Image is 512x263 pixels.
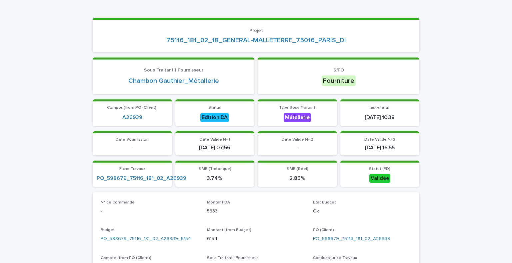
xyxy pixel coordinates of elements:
[179,145,251,151] p: [DATE] 07:56
[119,167,145,171] span: Fiche Travaux
[313,256,357,260] span: Conducteur de Travaux
[144,68,203,72] span: Sous Traitant | Fournisseur
[107,106,158,110] span: Compte (from PO (Client))
[333,68,344,72] span: S/FO
[286,167,308,171] span: %MB (Réel)
[97,175,186,182] a: PO_598679_75116_181_02_A26939
[322,75,356,86] div: Fourniture
[101,256,151,260] span: Compte (from PO (Client))
[198,167,231,171] span: %MB (Théorique)
[313,200,336,204] span: Etat Budget
[344,145,416,151] p: [DATE] 16:55
[313,235,390,242] a: PO_598679_75116_181_02_A26939
[370,106,390,110] span: last-statut
[282,138,313,142] span: Date Validé N+2
[284,113,311,122] div: Métallerie
[101,200,135,204] span: N° de Commande
[279,106,315,110] span: Type Sous Traitant
[207,256,258,260] span: Sous Traitant | Fournisseur
[97,145,168,151] p: -
[208,106,221,110] span: Status
[262,175,333,182] p: 2.85 %
[101,208,199,215] p: -
[200,138,230,142] span: Date Validé N+1
[207,228,251,232] span: Montant (from Budget)
[313,228,334,232] span: PO (Client)
[369,174,390,183] div: Validée
[200,113,229,122] div: Edition DA
[101,228,115,232] span: Budget
[364,138,395,142] span: Date Validé N+3
[128,77,219,85] a: Chambon Gauthier_Métallerie
[207,208,305,215] p: 5333
[179,175,251,182] p: 3.74 %
[116,138,149,142] span: Date Soumission
[101,235,191,242] a: PO_598679_75116_181_02_A26939_6154
[166,36,346,44] a: 75116_181_02_18_GENERAL-MALLETERRE_75016_PARIS_DI
[122,114,142,121] a: A26939
[313,208,411,215] p: Ok
[369,167,390,171] span: Statut (FD)
[249,28,263,33] span: Projet
[207,200,230,204] span: Montant DA
[262,145,333,151] p: -
[207,235,305,242] p: 6154
[344,114,416,121] p: [DATE] 10:38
